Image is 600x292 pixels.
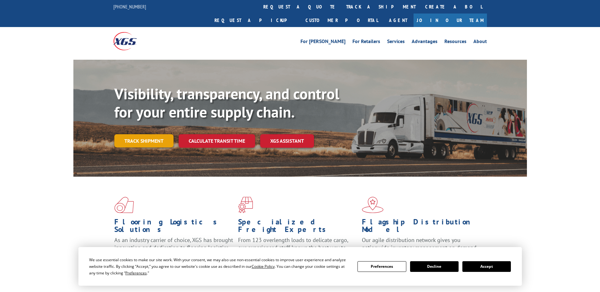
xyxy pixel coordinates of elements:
a: For [PERSON_NAME] [300,39,346,46]
button: Accept [462,261,511,272]
a: Agent [383,14,414,27]
img: xgs-icon-flagship-distribution-model-red [362,197,384,213]
a: Track shipment [114,134,174,147]
button: Decline [410,261,459,272]
a: Request a pickup [210,14,301,27]
a: Customer Portal [301,14,383,27]
a: Services [387,39,405,46]
a: Resources [444,39,466,46]
img: xgs-icon-total-supply-chain-intelligence-red [114,197,134,213]
h1: Specialized Freight Experts [238,218,357,236]
img: xgs-icon-focused-on-flooring-red [238,197,253,213]
a: Advantages [412,39,437,46]
span: Our agile distribution network gives you nationwide inventory management on demand. [362,236,478,251]
a: Join Our Team [414,14,487,27]
p: From 123 overlength loads to delicate cargo, our experienced staff knows the best way to move you... [238,236,357,264]
span: Preferences [125,270,147,276]
a: Calculate transit time [179,134,255,148]
b: Visibility, transparency, and control for your entire supply chain. [114,84,339,122]
span: Cookie Policy [252,264,275,269]
a: XGS ASSISTANT [260,134,314,148]
a: [PHONE_NUMBER] [113,3,146,10]
span: As an industry carrier of choice, XGS has brought innovation and dedication to flooring logistics... [114,236,233,259]
h1: Flooring Logistics Solutions [114,218,233,236]
a: For Retailers [352,39,380,46]
div: We use essential cookies to make our site work. With your consent, we may also use non-essential ... [89,256,350,276]
div: Cookie Consent Prompt [78,247,522,286]
h1: Flagship Distribution Model [362,218,481,236]
a: About [473,39,487,46]
button: Preferences [357,261,406,272]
